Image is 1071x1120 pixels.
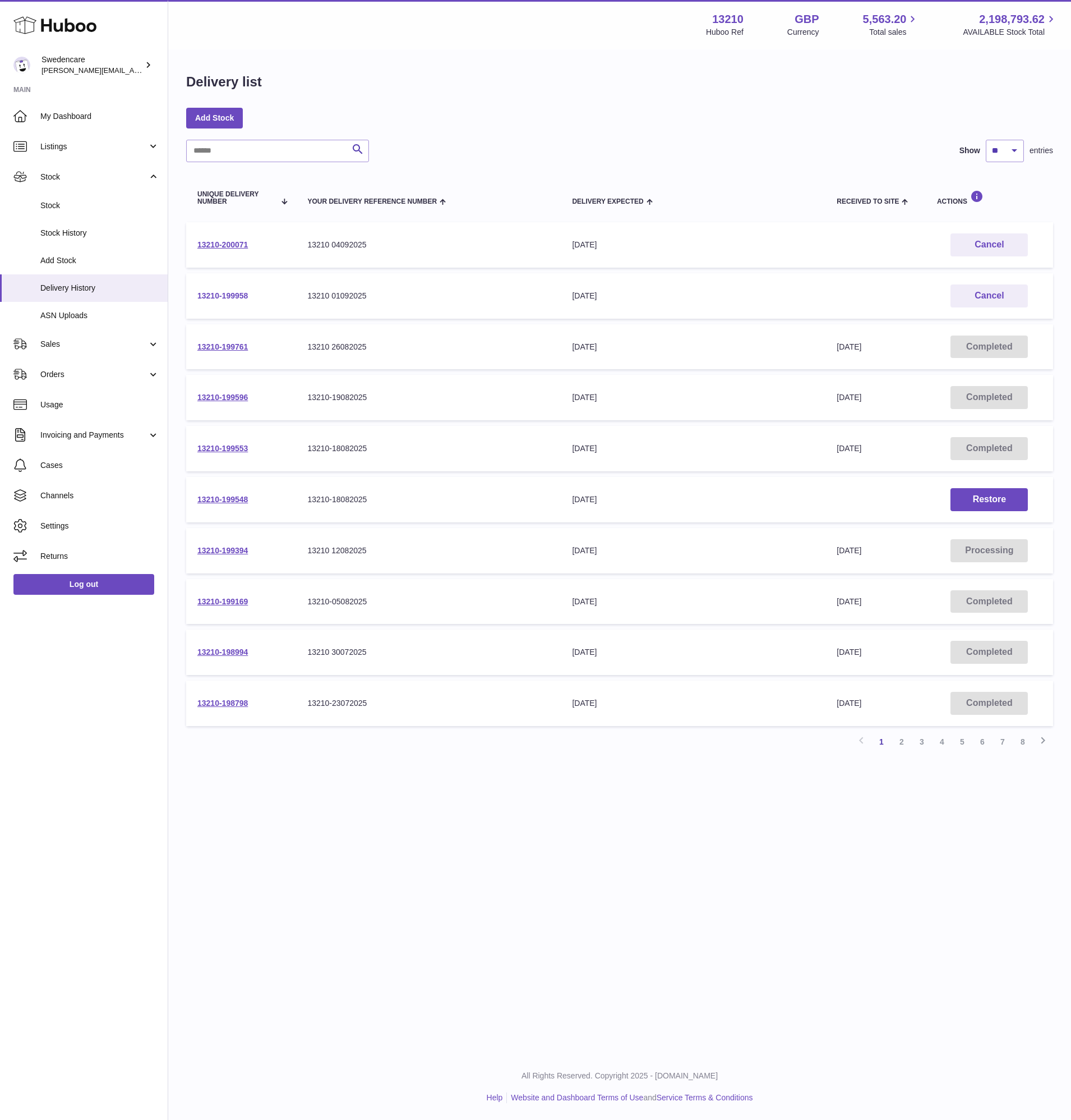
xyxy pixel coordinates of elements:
div: 13210 04092025 [307,240,550,250]
span: Received to Site [837,198,899,205]
div: 13210 01092025 [307,291,550,301]
a: 13210-199596 [197,393,248,402]
span: [DATE] [837,546,861,555]
div: [DATE] [572,596,814,607]
a: 13210-199958 [197,291,248,300]
div: 13210-19082025 [307,392,550,403]
div: [DATE] [572,291,814,301]
span: 2,198,793.62 [979,12,1045,27]
span: AVAILABLE Stock Total [963,27,1058,38]
h1: Delivery list [186,73,262,91]
a: 3 [912,732,932,752]
strong: GBP [795,12,819,27]
div: 13210-23072025 [307,698,550,709]
span: 5,563.20 [863,12,907,27]
div: [DATE] [572,494,814,505]
span: [DATE] [837,648,861,657]
div: 13210 26082025 [307,342,550,352]
div: Currency [787,27,819,38]
p: All Rights Reserved. Copyright 2025 - [DOMAIN_NAME] [177,1071,1062,1081]
a: 7 [992,732,1013,752]
span: My Dashboard [40,111,159,122]
div: Huboo Ref [706,27,744,38]
span: Total sales [869,27,919,38]
a: 1 [871,732,892,752]
span: Invoicing and Payments [40,430,147,440]
a: 13210-198798 [197,699,248,708]
div: [DATE] [572,392,814,403]
a: Website and Dashboard Terms of Use [511,1093,643,1102]
span: [DATE] [837,597,861,606]
label: Show [959,145,980,156]
span: [DATE] [837,699,861,708]
span: Channels [40,490,159,501]
a: 2,198,793.62 AVAILABLE Stock Total [963,12,1058,38]
span: Unique Delivery Number [197,191,275,205]
strong: 13210 [712,12,744,27]
button: Cancel [950,233,1028,256]
div: 13210 12082025 [307,545,550,556]
span: Stock [40,200,159,211]
span: Your Delivery Reference Number [307,198,437,205]
div: Actions [937,190,1042,205]
div: [DATE] [572,647,814,658]
div: [DATE] [572,240,814,250]
a: 6 [972,732,992,752]
a: 5,563.20 Total sales [863,12,920,38]
div: [DATE] [572,342,814,352]
span: Settings [40,521,159,531]
span: Returns [40,551,159,562]
div: 13210-05082025 [307,596,550,607]
a: Log out [13,574,154,594]
span: [DATE] [837,342,861,351]
a: 4 [932,732,952,752]
a: 13210-199394 [197,546,248,555]
span: Delivery Expected [572,198,643,205]
span: Orders [40,369,147,380]
span: Stock History [40,228,159,238]
span: entries [1030,145,1053,156]
a: 8 [1013,732,1033,752]
div: 13210 30072025 [307,647,550,658]
div: 13210-18082025 [307,494,550,505]
div: 13210-18082025 [307,443,550,454]
a: Add Stock [186,108,243,128]
span: Delivery History [40,283,159,293]
span: Stock [40,172,147,182]
span: ASN Uploads [40,310,159,321]
a: 13210-200071 [197,240,248,249]
a: 5 [952,732,972,752]
a: 13210-198994 [197,648,248,657]
a: 13210-199169 [197,597,248,606]
img: daniel.corbridge@swedencare.co.uk [13,57,30,74]
span: Listings [40,141,147,152]
a: 13210-199548 [197,495,248,504]
div: [DATE] [572,443,814,454]
button: Cancel [950,284,1028,307]
a: 13210-199553 [197,444,248,453]
span: Add Stock [40,255,159,266]
span: [DATE] [837,444,861,453]
li: and [507,1093,753,1103]
a: Service Terms & Conditions [657,1093,753,1102]
div: [DATE] [572,698,814,709]
span: Usage [40,400,159,410]
a: Help [487,1093,503,1102]
span: Cases [40,460,159,471]
span: [DATE] [837,393,861,402]
span: Sales [40,339,147,350]
div: Swedencare [41,54,142,76]
a: 2 [892,732,912,752]
a: 13210-199761 [197,342,248,351]
span: [PERSON_NAME][EMAIL_ADDRESS][PERSON_NAME][DOMAIN_NAME] [41,66,285,75]
div: [DATE] [572,545,814,556]
button: Restore [950,488,1028,511]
